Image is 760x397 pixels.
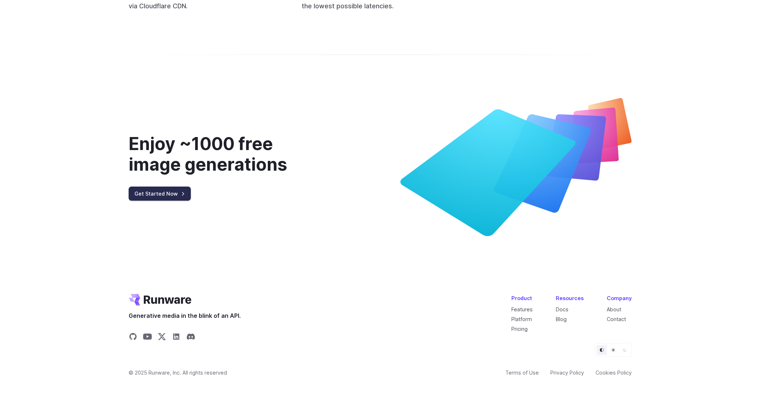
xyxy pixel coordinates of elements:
[597,345,607,355] button: Default
[550,368,584,377] a: Privacy Policy
[129,187,191,201] a: Get Started Now
[129,368,227,377] span: © 2025 Runware, Inc. All rights reserved
[556,316,567,322] a: Blog
[129,294,192,306] a: Go to /
[511,326,528,332] a: Pricing
[607,306,621,312] a: About
[143,332,152,343] a: Share on YouTube
[186,332,195,343] a: Share on Discord
[556,294,584,302] div: Resources
[158,332,166,343] a: Share on X
[620,345,630,355] button: Dark
[608,345,618,355] button: Light
[556,306,568,312] a: Docs
[607,294,632,302] div: Company
[129,332,137,343] a: Share on GitHub
[129,311,241,321] span: Generative media in the blink of an API.
[596,368,632,377] a: Cookies Policy
[595,343,632,357] ul: Theme selector
[129,133,325,175] div: Enjoy ~1000 free image generations
[505,368,539,377] a: Terms of Use
[511,306,533,312] a: Features
[511,316,532,322] a: Platform
[607,316,626,322] a: Contact
[172,332,181,343] a: Share on LinkedIn
[511,294,533,302] div: Product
